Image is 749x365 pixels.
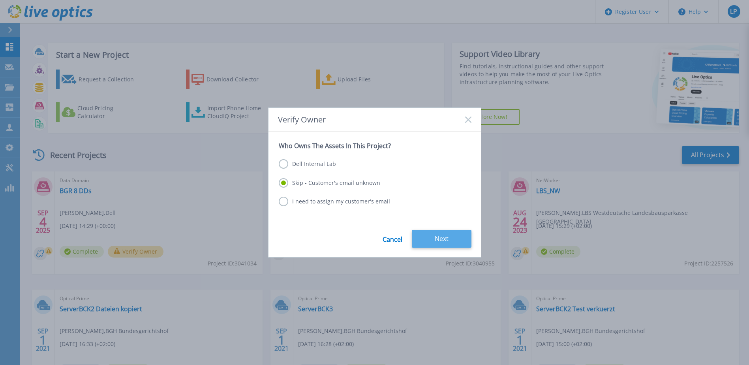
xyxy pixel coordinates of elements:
[279,197,390,206] label: I need to assign my customer's email
[412,230,471,248] button: Next
[383,230,402,248] a: Cancel
[279,159,336,169] label: Dell Internal Lab
[278,115,326,124] span: Verify Owner
[279,142,471,150] p: Who Owns The Assets In This Project?
[279,178,380,188] label: Skip - Customer's email unknown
